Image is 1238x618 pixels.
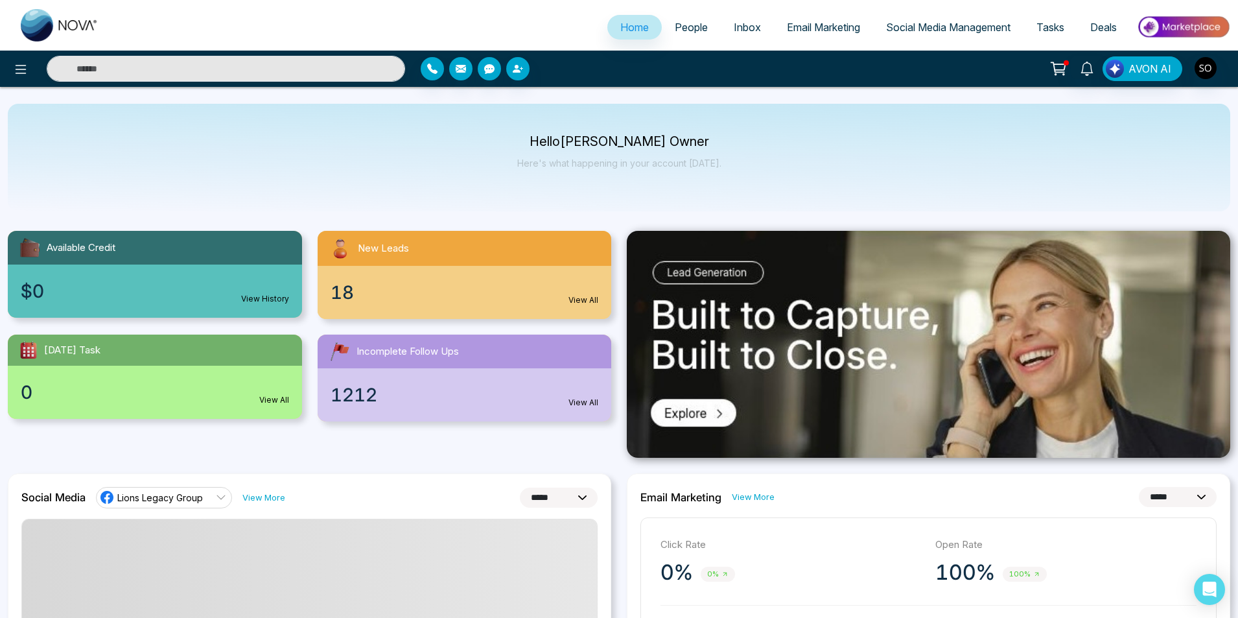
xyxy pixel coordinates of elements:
[241,293,289,305] a: View History
[1077,15,1130,40] a: Deals
[568,397,598,409] a: View All
[328,236,353,261] img: newLeads.svg
[358,241,409,256] span: New Leads
[517,158,721,169] p: Here's what happening in your account [DATE].
[21,491,86,504] h2: Social Media
[44,343,100,358] span: [DATE] Task
[1090,21,1117,34] span: Deals
[1106,60,1124,78] img: Lead Flow
[259,394,289,406] a: View All
[242,492,285,504] a: View More
[886,21,1010,34] span: Social Media Management
[21,379,32,406] span: 0
[935,538,1197,553] p: Open Rate
[1136,12,1230,42] img: Market-place.gif
[1023,15,1077,40] a: Tasks
[310,335,620,422] a: Incomplete Follow Ups1212View All
[356,344,459,359] span: Incomplete Follow Ups
[732,491,775,503] a: View More
[660,538,922,553] p: Click Rate
[517,136,721,147] p: Hello [PERSON_NAME] Owner
[1194,574,1225,605] div: Open Intercom Messenger
[310,231,620,319] a: New Leads18View All
[1003,567,1047,582] span: 100%
[1195,57,1217,79] img: User Avatar
[47,241,115,256] span: Available Credit
[18,236,41,259] img: availableCredit.svg
[331,381,377,409] span: 1212
[117,492,203,504] span: Lions Legacy Group
[328,340,351,363] img: followUps.svg
[640,491,721,504] h2: Email Marketing
[787,21,860,34] span: Email Marketing
[568,294,598,306] a: View All
[1103,56,1182,81] button: AVON AI
[873,15,1023,40] a: Social Media Management
[18,340,39,361] img: todayTask.svg
[774,15,873,40] a: Email Marketing
[721,15,774,40] a: Inbox
[675,21,708,34] span: People
[662,15,721,40] a: People
[701,567,735,582] span: 0%
[21,278,44,305] span: $0
[660,560,693,586] p: 0%
[21,9,99,42] img: Nova CRM Logo
[331,279,354,306] span: 18
[1128,61,1171,77] span: AVON AI
[627,231,1230,458] img: .
[607,15,662,40] a: Home
[620,21,649,34] span: Home
[935,560,995,586] p: 100%
[734,21,761,34] span: Inbox
[1036,21,1064,34] span: Tasks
